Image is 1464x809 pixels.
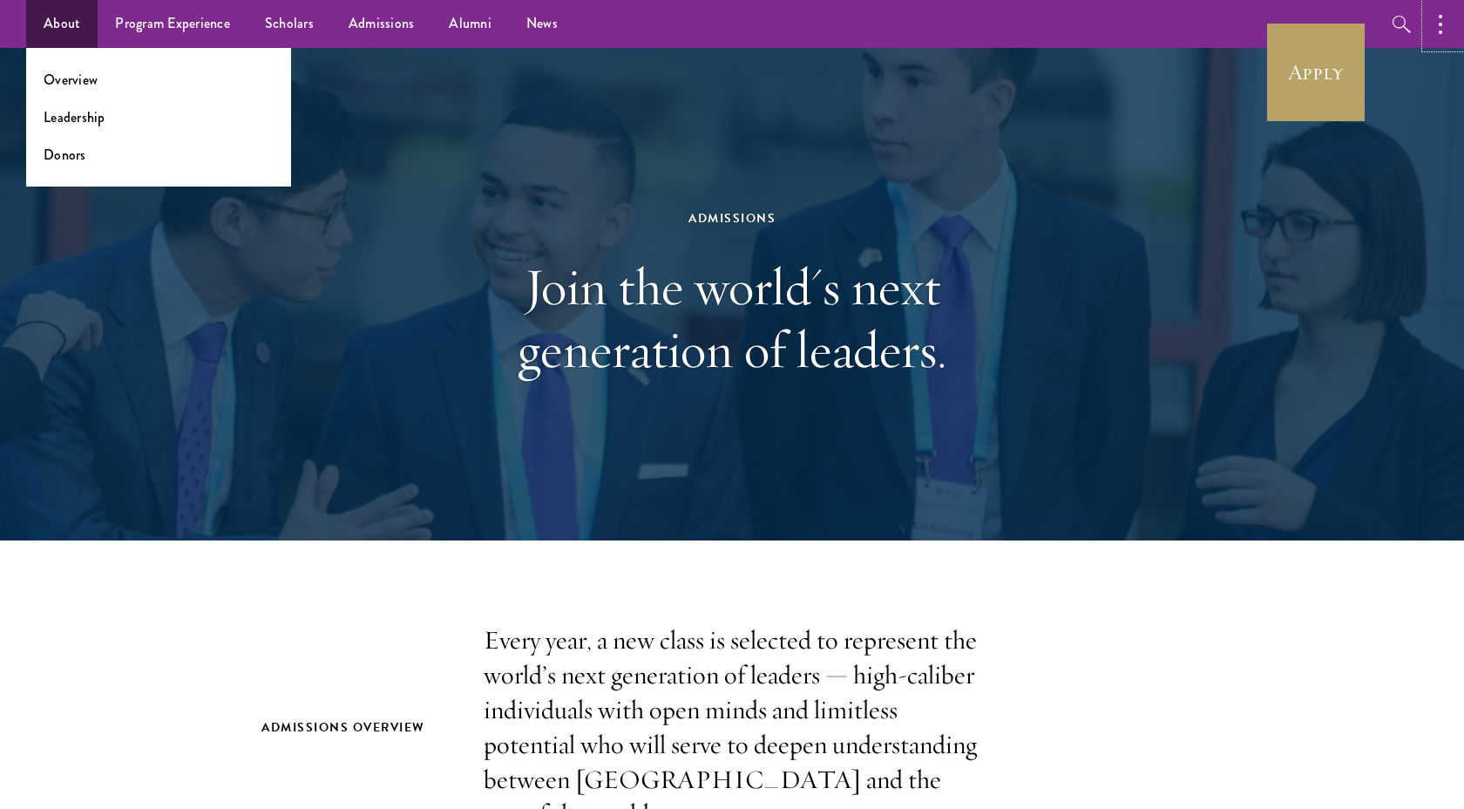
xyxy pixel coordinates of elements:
[431,255,1033,381] h1: Join the world's next generation of leaders.
[44,107,105,127] a: Leadership
[44,70,98,90] a: Overview
[431,207,1033,229] div: Admissions
[261,717,449,738] h2: Admissions Overview
[44,145,86,165] a: Donors
[1267,24,1365,121] a: Apply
